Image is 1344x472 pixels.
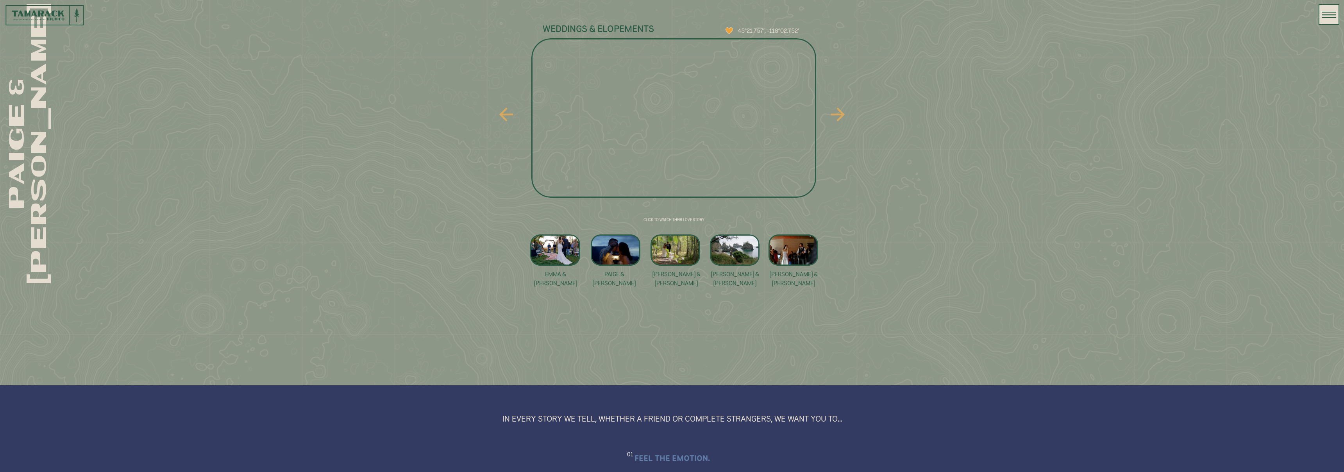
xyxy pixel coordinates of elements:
h1: click to watch their love story [624,217,724,225]
a: [PERSON_NAME] & [PERSON_NAME] [764,270,823,276]
a: [PERSON_NAME] & [PERSON_NAME] [706,270,764,276]
h1: 45°21.757’, -118°02.752’ [726,27,799,34]
h2: In every story we tell, whether a friend or complete strangers, we want you to... [460,413,885,425]
iframe: 1036594167 [531,38,816,198]
h1: WEDDINGS & ELOPEMENTS [543,21,693,32]
h2: 01 [601,451,659,460]
a: [PERSON_NAME] & [PERSON_NAME] [647,270,706,276]
a: emma & [PERSON_NAME] [526,270,585,276]
p: FEEL THE EMOTION. [452,449,893,466]
a: PAIGE & [PERSON_NAME] [585,270,643,276]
